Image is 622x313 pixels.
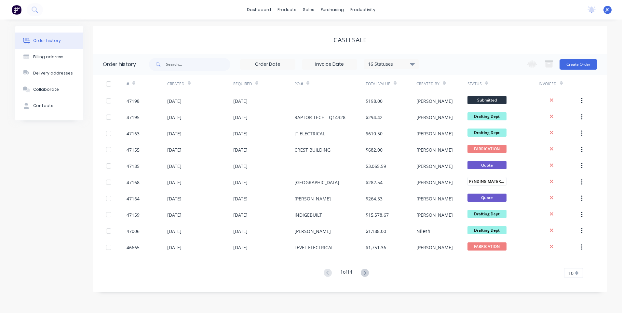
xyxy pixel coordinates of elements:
[127,146,140,153] div: 47155
[364,61,419,68] div: 16 Statuses
[416,130,453,137] div: [PERSON_NAME]
[366,195,383,202] div: $264.53
[467,129,507,137] span: Drafting Dept
[467,145,507,153] span: FABRICATION
[15,81,83,98] button: Collaborate
[560,59,597,70] button: Create Order
[302,60,357,69] input: Invoice Date
[467,210,507,218] span: Drafting Dept
[416,81,439,87] div: Created By
[233,75,294,93] div: Required
[416,195,453,202] div: [PERSON_NAME]
[12,5,21,15] img: Factory
[300,5,318,15] div: sales
[467,112,507,120] span: Drafting Dept
[318,5,347,15] div: purchasing
[166,58,230,71] input: Search...
[467,194,507,202] span: Quote
[15,65,83,81] button: Delivery addresses
[467,161,507,169] span: Quote
[467,96,507,104] span: Submitted
[294,211,322,218] div: INDIGEBUILT
[167,114,182,121] div: [DATE]
[167,179,182,186] div: [DATE]
[347,5,379,15] div: productivity
[467,226,507,234] span: Drafting Dept
[366,211,389,218] div: $15,578.67
[233,163,248,170] div: [DATE]
[467,81,482,87] div: Status
[127,163,140,170] div: 47185
[467,75,539,93] div: Status
[127,81,129,87] div: #
[233,244,248,251] div: [DATE]
[416,211,453,218] div: [PERSON_NAME]
[167,163,182,170] div: [DATE]
[233,146,248,153] div: [DATE]
[416,114,453,121] div: [PERSON_NAME]
[127,114,140,121] div: 47195
[127,195,140,202] div: 47164
[416,146,453,153] div: [PERSON_NAME]
[467,177,507,186] span: PENDING MATERIA...
[366,114,383,121] div: $294.42
[294,75,366,93] div: PO #
[167,98,182,104] div: [DATE]
[33,87,59,92] div: Collaborate
[274,5,300,15] div: products
[33,38,61,44] div: Order history
[167,81,184,87] div: Created
[333,36,367,44] div: CASH SALE
[167,228,182,235] div: [DATE]
[233,114,248,121] div: [DATE]
[467,242,507,251] span: FABRICATION
[244,5,274,15] a: dashboard
[127,98,140,104] div: 47198
[233,98,248,104] div: [DATE]
[366,75,416,93] div: Total Value
[606,7,610,13] span: JC
[233,130,248,137] div: [DATE]
[127,179,140,186] div: 47168
[294,81,303,87] div: PO #
[167,211,182,218] div: [DATE]
[366,81,390,87] div: Total Value
[568,270,574,277] span: 10
[127,211,140,218] div: 47159
[366,146,383,153] div: $682.00
[416,228,430,235] div: Nilesh
[15,49,83,65] button: Billing address
[233,81,252,87] div: Required
[294,179,339,186] div: [GEOGRAPHIC_DATA]
[416,98,453,104] div: [PERSON_NAME]
[294,244,333,251] div: LEVEL ELECTRICAL
[416,75,467,93] div: Created By
[366,244,386,251] div: $1,751.36
[294,114,345,121] div: RAPTOR TECH - Q14328
[366,228,386,235] div: $1,188.00
[366,179,383,186] div: $282.54
[294,228,331,235] div: [PERSON_NAME]
[33,54,63,60] div: Billing address
[127,75,167,93] div: #
[416,179,453,186] div: [PERSON_NAME]
[33,103,53,109] div: Contacts
[127,244,140,251] div: 46665
[167,244,182,251] div: [DATE]
[539,81,557,87] div: Invoiced
[127,130,140,137] div: 47163
[416,244,453,251] div: [PERSON_NAME]
[167,195,182,202] div: [DATE]
[233,179,248,186] div: [DATE]
[366,163,386,170] div: $3,065.59
[15,98,83,114] button: Contacts
[167,146,182,153] div: [DATE]
[15,33,83,49] button: Order history
[366,130,383,137] div: $610.50
[167,130,182,137] div: [DATE]
[539,75,579,93] div: Invoiced
[127,228,140,235] div: 47006
[103,61,136,68] div: Order history
[240,60,295,69] input: Order Date
[416,163,453,170] div: [PERSON_NAME]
